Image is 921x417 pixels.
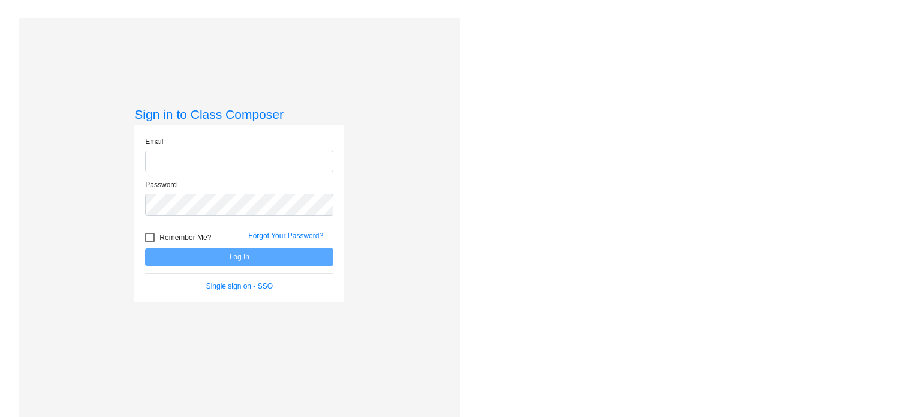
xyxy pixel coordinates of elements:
[145,248,333,266] button: Log In
[145,136,163,147] label: Email
[159,230,211,245] span: Remember Me?
[206,282,273,290] a: Single sign on - SSO
[134,107,344,122] h3: Sign in to Class Composer
[248,232,323,240] a: Forgot Your Password?
[145,179,177,190] label: Password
